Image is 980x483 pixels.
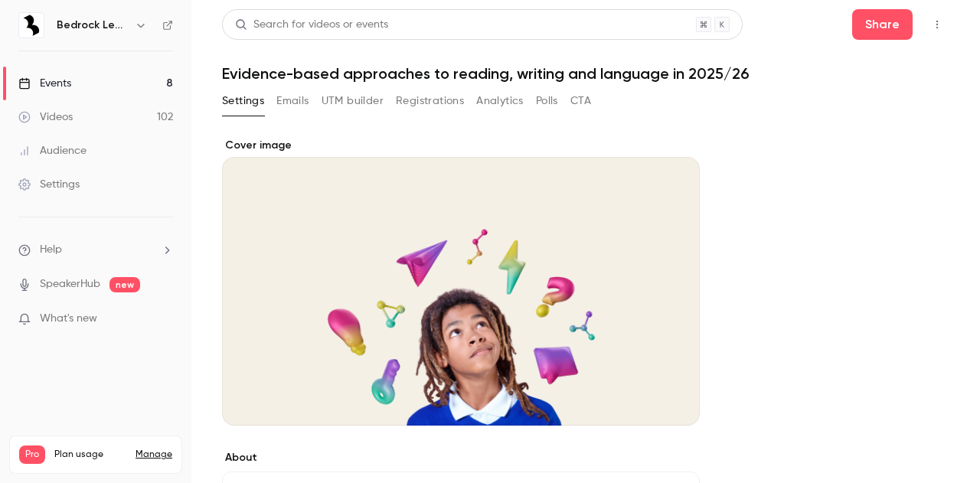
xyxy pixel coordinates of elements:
[155,312,173,326] iframe: Noticeable Trigger
[570,89,591,113] button: CTA
[109,277,140,292] span: new
[40,242,62,258] span: Help
[18,177,80,192] div: Settings
[235,17,388,33] div: Search for videos or events
[19,445,45,464] span: Pro
[396,89,464,113] button: Registrations
[222,89,264,113] button: Settings
[222,138,700,153] label: Cover image
[322,89,384,113] button: UTM builder
[18,109,73,125] div: Videos
[276,89,309,113] button: Emails
[18,242,173,258] li: help-dropdown-opener
[222,64,949,83] h1: Evidence-based approaches to reading, writing and language in 2025/26
[476,89,524,113] button: Analytics
[136,449,172,461] a: Manage
[18,143,87,158] div: Audience
[18,76,71,91] div: Events
[222,450,700,465] label: About
[54,449,126,461] span: Plan usage
[536,89,558,113] button: Polls
[57,18,129,33] h6: Bedrock Learning
[222,138,700,426] section: Cover image
[852,9,913,40] button: Share
[40,276,100,292] a: SpeakerHub
[19,13,44,38] img: Bedrock Learning
[40,311,97,327] span: What's new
